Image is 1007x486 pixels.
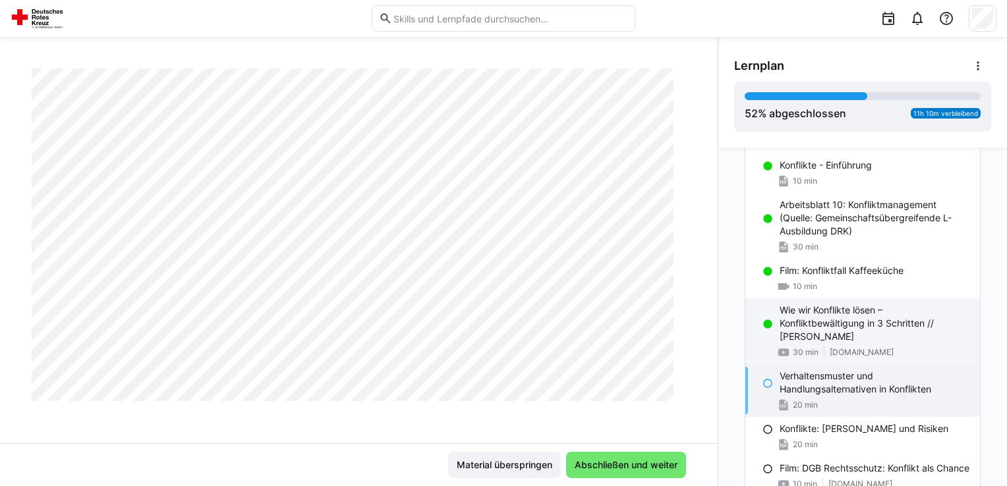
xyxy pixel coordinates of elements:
div: % abgeschlossen [745,105,846,121]
input: Skills und Lernpfade durchsuchen… [392,13,628,24]
span: Abschließen und weiter [573,458,679,472]
span: 20 min [793,439,818,450]
span: Material überspringen [455,458,554,472]
span: 11h 10m verbleibend [913,109,978,117]
span: 30 min [793,242,819,252]
button: Material überspringen [448,452,561,478]
span: 10 min [793,176,817,186]
span: [DOMAIN_NAME] [830,347,894,358]
p: Wie wir Konflikte lösen – Konfliktbewältigung in 3 Schritten // [PERSON_NAME] [780,304,969,343]
span: 52 [745,107,758,120]
p: Verhaltensmuster und Handlungsalternativen in Konflikten [780,369,969,396]
span: 30 min [793,347,819,358]
p: Film: DGB Rechtsschutz: Konflikt als Chance [780,462,969,475]
p: Konflikte: [PERSON_NAME] und Risiken [780,422,948,435]
p: Konflikte - Einführung [780,159,872,172]
span: 20 min [793,400,818,410]
p: Film: Konfliktfall Kaffeeküche [780,264,904,277]
span: 10 min [793,281,817,292]
button: Abschließen und weiter [566,452,686,478]
p: Arbeitsblatt 10: Konfliktmanagement (Quelle: Gemeinschaftsübergreifende L-Ausbildung DRK) [780,198,969,238]
span: Lernplan [734,59,784,73]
